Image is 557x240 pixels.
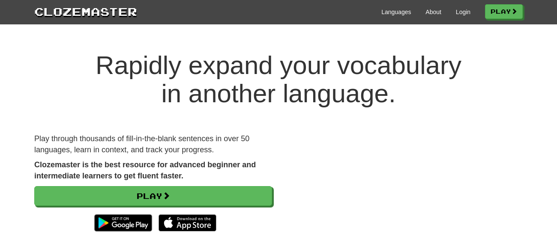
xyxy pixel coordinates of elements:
[34,133,272,155] p: Play through thousands of fill-in-the-blank sentences in over 50 languages, learn in context, and...
[34,3,137,19] a: Clozemaster
[34,160,256,180] strong: Clozemaster is the best resource for advanced beginner and intermediate learners to get fluent fa...
[381,8,411,16] a: Languages
[485,4,523,19] a: Play
[90,210,156,236] img: Get it on Google Play
[159,214,216,231] img: Download_on_the_App_Store_Badge_US-UK_135x40-25178aeef6eb6b83b96f5f2d004eda3bffbb37122de64afbaef7...
[34,186,272,206] a: Play
[456,8,470,16] a: Login
[425,8,441,16] a: About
